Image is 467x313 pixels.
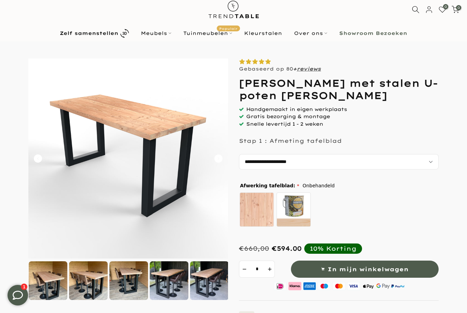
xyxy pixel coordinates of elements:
img: Douglas bartafel met stalen U-poten zwart gepoedercoat bovenkant [190,261,229,300]
iframe: toggle-frame [1,278,35,312]
a: 0 [452,6,459,13]
span: Gratis bezorging & montage [246,113,330,120]
div: €660,00 [239,245,269,252]
span: Afwerking tafelblad: [240,183,299,188]
img: Rechthoekige douglas houten bartafel - stalen U-poten zwart [28,59,228,259]
span: 0 [443,4,448,9]
a: TuinmeubelenPopulair [177,29,238,37]
span: Handgemaakt in eigen werkplaats [246,106,347,112]
span: Populair [217,26,240,32]
a: Kleurstalen [238,29,288,37]
button: In mijn winkelwagen [291,261,439,278]
a: reviews [297,66,321,72]
select: autocomplete="off" [239,154,439,170]
input: Quantity [249,261,265,278]
b: Zelf samenstellen [60,31,118,36]
a: 0 [439,6,446,13]
button: decrement [239,261,249,278]
b: Showroom Bezoeken [339,31,407,36]
button: Carousel Back Arrow [34,154,42,163]
span: Onbehandeld [303,181,335,190]
p: Gebaseerd op 80 [239,66,321,72]
span: €594.00 [272,245,302,252]
img: Douglas bartafel met stalen U-poten zwart [69,261,108,300]
img: Douglas bartafel met stalen U-poten zwart [109,261,148,300]
a: Meubels [135,29,177,37]
a: Showroom Bezoeken [333,29,413,37]
img: Douglas bartafel met stalen U-poten zwart gepoedercoat voorkant [150,261,188,300]
div: 10% Korting [310,245,357,252]
a: Over ons [288,29,333,37]
span: Snelle levertijd 1 - 2 weken [246,121,323,127]
strong: + [293,66,297,72]
a: Zelf samenstellen [54,27,135,39]
p: Stap 1 : Afmeting tafelblad [239,137,342,144]
button: Carousel Next Arrow [214,154,223,163]
img: Douglas bartafel met stalen U-poten zwart [29,261,67,300]
span: 0 [456,5,461,10]
h1: [PERSON_NAME] met stalen U-poten [PERSON_NAME] [239,77,439,102]
button: increment [265,261,275,278]
span: In mijn winkelwagen [328,264,409,274]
